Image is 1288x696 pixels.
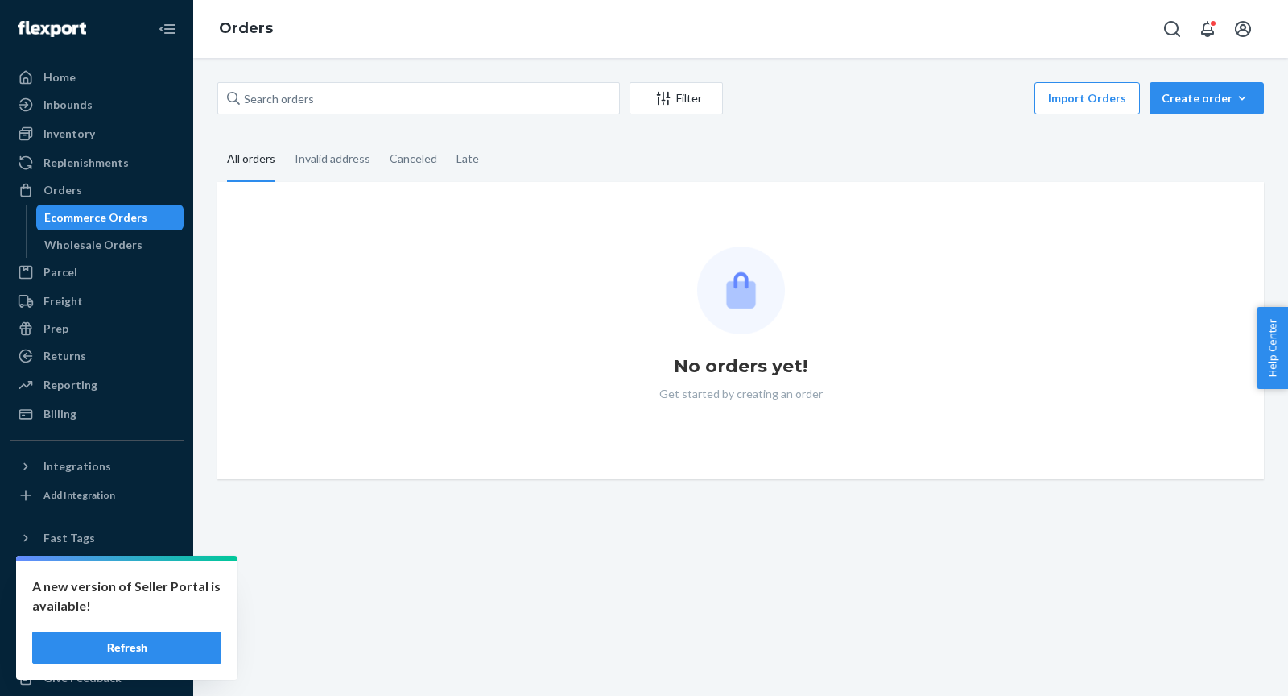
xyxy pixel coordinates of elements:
[10,288,184,314] a: Freight
[10,259,184,285] a: Parcel
[659,386,823,402] p: Get started by creating an order
[1150,82,1264,114] button: Create order
[32,577,221,615] p: A new version of Seller Portal is available!
[43,348,86,364] div: Returns
[10,401,184,427] a: Billing
[151,13,184,45] button: Close Navigation
[43,406,76,422] div: Billing
[456,138,479,180] div: Late
[18,21,86,37] img: Flexport logo
[44,209,147,226] div: Ecommerce Orders
[10,150,184,176] a: Replenishments
[10,611,184,636] a: Talk to Support
[206,6,286,52] ol: breadcrumbs
[227,138,275,182] div: All orders
[10,665,184,691] button: Give Feedback
[32,632,221,664] button: Refresh
[1162,90,1252,106] div: Create order
[390,138,437,180] div: Canceled
[44,237,142,253] div: Wholesale Orders
[10,316,184,342] a: Prep
[697,246,785,334] img: Empty list
[10,64,184,90] a: Home
[43,377,97,393] div: Reporting
[43,264,77,280] div: Parcel
[43,293,83,309] div: Freight
[43,182,82,198] div: Orders
[10,121,184,147] a: Inventory
[1257,307,1288,389] button: Help Center
[10,343,184,369] a: Returns
[36,205,184,230] a: Ecommerce Orders
[10,486,184,505] a: Add Integration
[10,92,184,118] a: Inbounds
[43,155,129,171] div: Replenishments
[43,530,95,546] div: Fast Tags
[10,372,184,398] a: Reporting
[630,90,722,106] div: Filter
[10,557,184,577] a: Add Fast Tag
[10,583,184,609] a: Settings
[10,638,184,664] a: Help Center
[219,19,273,37] a: Orders
[1191,13,1224,45] button: Open notifications
[1034,82,1140,114] button: Import Orders
[10,454,184,479] button: Integrations
[36,232,184,258] a: Wholesale Orders
[1156,13,1188,45] button: Open Search Box
[43,321,68,337] div: Prep
[43,488,115,502] div: Add Integration
[10,177,184,203] a: Orders
[1227,13,1259,45] button: Open account menu
[295,138,370,180] div: Invalid address
[217,82,620,114] input: Search orders
[43,458,111,474] div: Integrations
[43,97,93,113] div: Inbounds
[43,69,76,85] div: Home
[630,82,723,114] button: Filter
[10,525,184,551] button: Fast Tags
[674,354,807,379] h1: No orders yet!
[43,126,95,142] div: Inventory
